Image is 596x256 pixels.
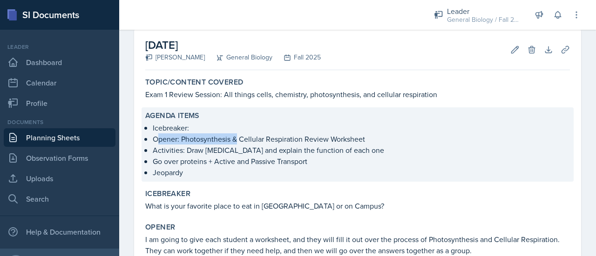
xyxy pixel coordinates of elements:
h2: [DATE] [145,37,321,53]
div: Documents [4,118,115,126]
a: Planning Sheets [4,128,115,147]
a: Profile [4,94,115,112]
label: Agenda items [145,111,200,120]
div: Fall 2025 [272,53,321,62]
p: Opener: Photosynthesis & Cellular Respiration Review Worksheet [153,133,570,144]
a: Calendar [4,73,115,92]
div: Leader [4,43,115,51]
div: Help & Documentation [4,223,115,241]
a: Dashboard [4,53,115,72]
div: General Biology [205,53,272,62]
p: Icebreaker: [153,122,570,133]
p: Go over proteins + Active and Passive Transport [153,156,570,167]
p: Jeopardy [153,167,570,178]
a: Observation Forms [4,149,115,167]
a: Search [4,190,115,208]
a: Uploads [4,169,115,188]
div: [PERSON_NAME] [145,53,205,62]
p: I am going to give each student a worksheet, and they will fill it out over the process of Photos... [145,234,570,256]
p: Exam 1 Review Session: All things cells, chemistry, photosynthesis, and cellular respiration [145,89,570,100]
div: General Biology / Fall 2025 [447,15,521,25]
div: Leader [447,6,521,17]
label: Topic/Content Covered [145,78,243,87]
label: Icebreaker [145,189,190,198]
label: Opener [145,223,175,232]
p: What is your favorite place to eat in [GEOGRAPHIC_DATA] or on Campus? [145,200,570,211]
p: Activities: Draw [MEDICAL_DATA] and explain the function of each one [153,144,570,156]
